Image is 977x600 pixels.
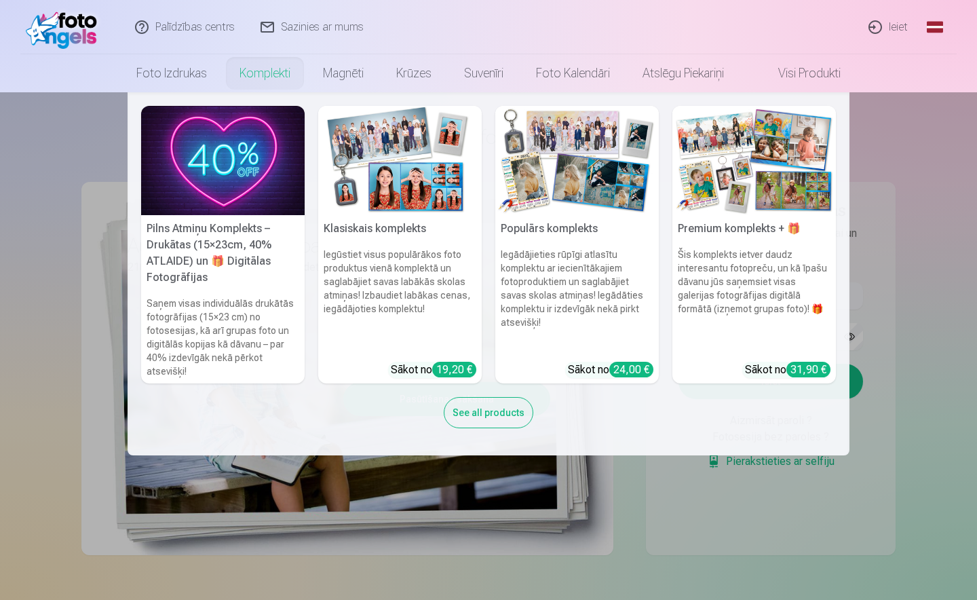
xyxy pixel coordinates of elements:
[223,54,307,92] a: Komplekti
[740,54,857,92] a: Visi produkti
[307,54,380,92] a: Magnēti
[432,362,476,377] div: 19,20 €
[318,106,482,215] img: Klasiskais komplekts
[495,215,659,242] h5: Populārs komplekts
[141,215,305,291] h5: Pilns Atmiņu Komplekts – Drukātas (15×23cm, 40% ATLAIDE) un 🎁 Digitālas Fotogrāfijas
[318,215,482,242] h5: Klasiskais komplekts
[380,54,448,92] a: Krūzes
[672,242,836,356] h6: Šis komplekts ietver daudz interesantu fotopreču, un kā īpašu dāvanu jūs saņemsiet visas galerija...
[609,362,653,377] div: 24,00 €
[520,54,626,92] a: Foto kalendāri
[141,106,305,215] img: Pilns Atmiņu Komplekts – Drukātas (15×23cm, 40% ATLAIDE) un 🎁 Digitālas Fotogrāfijas
[672,106,836,383] a: Premium komplekts + 🎁 Premium komplekts + 🎁Šis komplekts ietver daudz interesantu fotopreču, un k...
[444,397,533,428] div: See all products
[745,362,830,378] div: Sākot no
[318,106,482,383] a: Klasiskais komplektsKlasiskais komplektsIegūstiet visus populārākos foto produktus vienā komplekt...
[568,362,653,378] div: Sākot no
[120,54,223,92] a: Foto izdrukas
[495,106,659,383] a: Populārs komplektsPopulārs komplektsIegādājieties rūpīgi atlasītu komplektu ar iecienītākajiem fo...
[391,362,476,378] div: Sākot no
[141,291,305,383] h6: Saņem visas individuālās drukātās fotogrāfijas (15×23 cm) no fotosesijas, kā arī grupas foto un d...
[672,106,836,215] img: Premium komplekts + 🎁
[141,106,305,383] a: Pilns Atmiņu Komplekts – Drukātas (15×23cm, 40% ATLAIDE) un 🎁 Digitālas Fotogrāfijas Pilns Atmiņu...
[495,106,659,215] img: Populārs komplekts
[786,362,830,377] div: 31,90 €
[444,405,533,419] a: See all products
[318,242,482,356] h6: Iegūstiet visus populārākos foto produktus vienā komplektā un saglabājiet savas labākās skolas at...
[626,54,740,92] a: Atslēgu piekariņi
[448,54,520,92] a: Suvenīri
[26,5,104,49] img: /fa1
[495,242,659,356] h6: Iegādājieties rūpīgi atlasītu komplektu ar iecienītākajiem fotoproduktiem un saglabājiet savas sk...
[672,215,836,242] h5: Premium komplekts + 🎁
